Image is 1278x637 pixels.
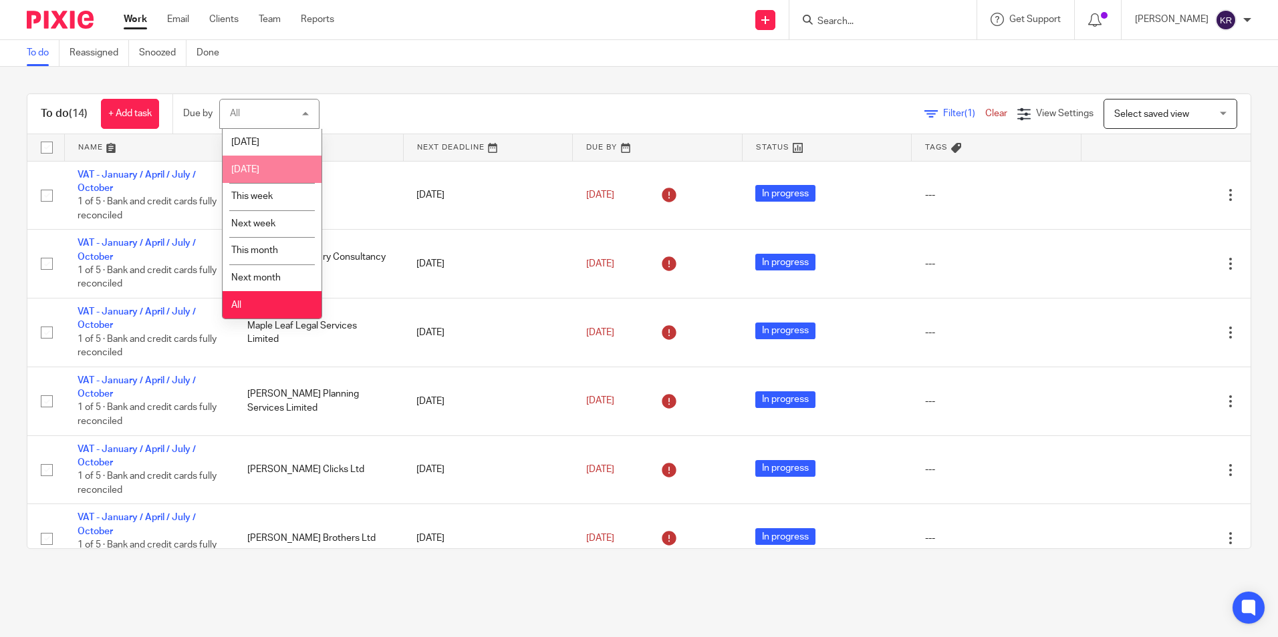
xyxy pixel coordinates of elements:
[124,13,147,26] a: Work
[586,397,614,406] span: [DATE]
[78,472,217,495] span: 1 of 5 · Bank and credit cards fully reconciled
[965,109,975,118] span: (1)
[231,246,278,255] span: This month
[925,144,948,151] span: Tags
[78,266,217,289] span: 1 of 5 · Bank and credit cards fully reconciled
[234,367,404,435] td: [PERSON_NAME] Planning Services Limited
[78,307,196,330] a: VAT - January / April / July / October
[78,403,217,427] span: 1 of 5 · Bank and credit cards fully reconciled
[403,161,573,230] td: [DATE]
[586,465,614,474] span: [DATE]
[78,170,196,193] a: VAT - January / April / July / October
[234,298,404,367] td: Maple Leaf Legal Services Limited
[755,460,815,477] span: In progress
[234,504,404,573] td: [PERSON_NAME] Brothers Ltd
[231,273,281,282] span: Next month
[41,107,88,121] h1: To do
[259,13,281,26] a: Team
[925,326,1068,339] div: ---
[755,391,815,408] span: In progress
[78,335,217,358] span: 1 of 5 · Bank and credit cards fully reconciled
[925,257,1068,270] div: ---
[755,185,815,202] span: In progress
[167,13,189,26] a: Email
[78,197,217,220] span: 1 of 5 · Bank and credit cards fully reconciled
[403,298,573,367] td: [DATE]
[403,230,573,298] td: [DATE]
[230,109,240,118] div: All
[78,445,196,467] a: VAT - January / April / July / October
[586,190,614,200] span: [DATE]
[1036,109,1094,118] span: View Settings
[183,107,213,120] p: Due by
[925,463,1068,476] div: ---
[69,108,88,119] span: (14)
[139,40,186,66] a: Snoozed
[403,367,573,435] td: [DATE]
[78,540,217,564] span: 1 of 5 · Bank and credit cards fully reconciled
[755,528,815,545] span: In progress
[231,165,259,174] span: [DATE]
[985,109,1007,118] a: Clear
[925,532,1068,545] div: ---
[231,300,241,310] span: All
[197,40,229,66] a: Done
[1114,110,1189,119] span: Select saved view
[27,40,59,66] a: To do
[1009,15,1061,24] span: Get Support
[755,254,815,270] span: In progress
[231,219,275,228] span: Next week
[27,11,94,29] img: Pixie
[78,513,196,536] a: VAT - January / April / July / October
[209,13,239,26] a: Clients
[234,435,404,504] td: [PERSON_NAME] Clicks Ltd
[78,376,196,399] a: VAT - January / April / July / October
[301,13,334,26] a: Reports
[925,395,1068,408] div: ---
[78,238,196,261] a: VAT - January / April / July / October
[816,16,936,28] input: Search
[70,40,129,66] a: Reassigned
[586,259,614,268] span: [DATE]
[231,192,273,201] span: This week
[586,534,614,543] span: [DATE]
[925,188,1068,202] div: ---
[586,328,614,337] span: [DATE]
[231,138,259,147] span: [DATE]
[403,504,573,573] td: [DATE]
[1215,9,1237,31] img: svg%3E
[755,323,815,339] span: In progress
[403,435,573,504] td: [DATE]
[1135,13,1208,26] p: [PERSON_NAME]
[101,99,159,129] a: + Add task
[943,109,985,118] span: Filter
